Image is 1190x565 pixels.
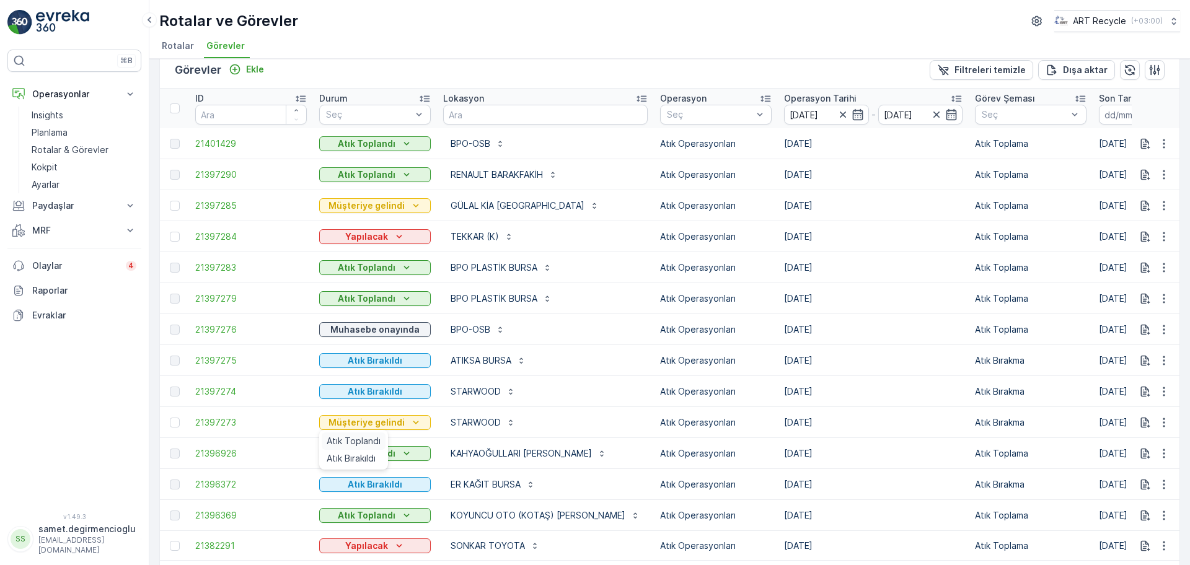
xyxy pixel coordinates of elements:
td: Atık Operasyonları [654,252,778,283]
button: Yapılacak [319,229,431,244]
a: 21397276 [195,323,307,336]
button: MRF [7,218,141,243]
button: KOYUNCU OTO (KOTAŞ) [PERSON_NAME] [443,506,648,525]
p: Kokpit [32,161,58,173]
input: dd/mm/yyyy [878,105,963,125]
td: [DATE] [778,345,969,376]
button: SONKAR TOYOTA [443,536,547,556]
td: Atık Operasyonları [654,345,778,376]
p: Evraklar [32,309,136,322]
div: Toggle Row Selected [170,418,180,427]
td: Atık Toplama [969,314,1093,345]
a: 21382291 [195,540,307,552]
div: Toggle Row Selected [170,510,180,520]
td: [DATE] [778,190,969,221]
p: Operasyon [660,92,707,105]
td: Atık Toplama [969,221,1093,252]
a: 21397273 [195,416,307,429]
p: TEKKAR (K) [451,230,499,243]
p: GÜLAL KİA [GEOGRAPHIC_DATA] [451,199,584,212]
button: TEKKAR (K) [443,227,521,247]
p: Rotalar & Görevler [32,144,108,156]
td: Atık Bırakma [969,376,1093,407]
p: ER KAĞIT BURSA [451,478,521,491]
a: Insights [27,107,141,124]
p: Filtreleri temizle [954,64,1026,76]
td: Atık Operasyonları [654,283,778,314]
p: Atık Toplandı [338,169,395,181]
button: Atık Toplandı [319,136,431,151]
img: logo [7,10,32,35]
p: Atık Bırakıldı [348,478,402,491]
a: Ayarlar [27,176,141,193]
button: Atık Toplandı [319,167,431,182]
p: Rotalar ve Görevler [159,11,298,31]
p: Operasyonlar [32,88,117,100]
td: Atık Operasyonları [654,376,778,407]
a: 21396372 [195,478,307,491]
button: Atık Toplandı [319,508,431,523]
p: Görevler [175,61,221,79]
p: samet.degirmencioglu [38,523,136,535]
td: [DATE] [778,469,969,500]
td: [DATE] [778,128,969,159]
a: 21396926 [195,447,307,460]
td: Atık Operasyonları [654,438,778,469]
button: Operasyonlar [7,82,141,107]
p: KAHYAOĞULLARI [PERSON_NAME] [451,447,592,460]
a: 21401429 [195,138,307,150]
button: BPO-OSB [443,320,513,339]
div: Toggle Row Selected [170,480,180,489]
input: Ara [195,105,307,125]
td: Atık Operasyonları [654,159,778,190]
span: Görevler [206,40,245,52]
a: 21397275 [195,354,307,367]
p: Paydaşlar [32,199,117,212]
td: [DATE] [778,252,969,283]
div: Toggle Row Selected [170,541,180,551]
p: ( +03:00 ) [1131,16,1163,26]
p: Görev Şeması [975,92,1035,105]
button: Atık Bırakıldı [319,477,431,492]
div: Toggle Row Selected [170,232,180,242]
button: GÜLAL KİA [GEOGRAPHIC_DATA] [443,196,607,216]
div: Toggle Row Selected [170,294,180,304]
button: KAHYAOĞULLARI [PERSON_NAME] [443,444,614,463]
a: 21397274 [195,385,307,398]
p: ART Recycle [1073,15,1126,27]
button: Dışa aktar [1038,60,1115,80]
a: Kokpit [27,159,141,176]
p: Ekle [246,63,264,76]
p: RENAULT BARAKFAKİH [451,169,543,181]
div: Toggle Row Selected [170,449,180,458]
td: [DATE] [778,531,969,561]
div: Toggle Row Selected [170,387,180,396]
td: Atık Operasyonları [654,531,778,561]
button: STARWOOD [443,413,523,432]
td: Atık Bırakma [969,407,1093,438]
td: Atık Toplama [969,128,1093,159]
p: STARWOOD [451,385,501,398]
button: Filtreleri temizle [930,60,1033,80]
button: BPO-OSB [443,134,513,154]
a: 21396369 [195,509,307,522]
div: Toggle Row Selected [170,139,180,149]
td: [DATE] [778,438,969,469]
span: Atık Bırakıldı [327,452,376,465]
div: Toggle Row Selected [170,201,180,211]
button: ATIKSA BURSA [443,351,534,370]
td: [DATE] [778,376,969,407]
td: Atık Bırakma [969,469,1093,500]
p: Atık Bırakıldı [348,354,402,367]
div: Toggle Row Selected [170,325,180,335]
a: 21397290 [195,169,307,181]
div: Toggle Row Selected [170,356,180,366]
p: Atık Toplandı [338,261,395,274]
p: Son Tarih [1099,92,1139,105]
